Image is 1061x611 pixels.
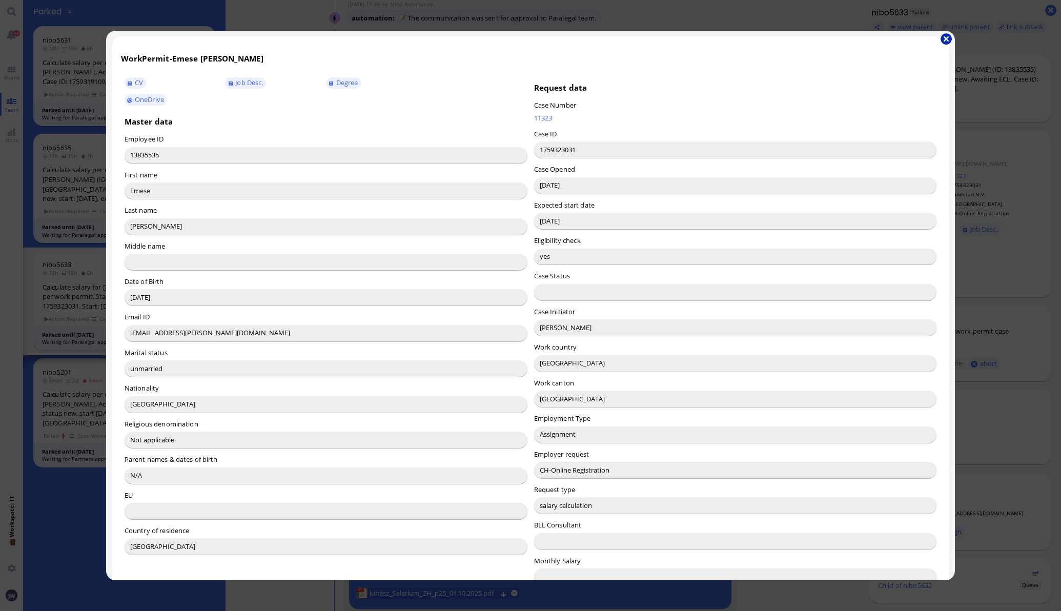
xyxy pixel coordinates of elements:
p: If you have any questions or need further assistance, please let me know. [8,59,372,70]
label: Marital status [125,348,168,357]
span: CV [135,78,143,87]
span: Emese [172,53,198,64]
p: I hope this message finds you well. I'm writing to let you know that your requested salary calcul... [8,29,372,52]
span: [PERSON_NAME] [200,53,264,64]
label: Country of residence [125,526,190,535]
label: Parent names & dates of birth [125,455,218,464]
label: Work canton [534,378,574,388]
label: Case Initiator [534,307,576,316]
label: Last name [125,206,157,215]
a: OneDrive [125,94,167,106]
label: Date of Birth [125,277,164,286]
p: Best regards, [8,78,372,89]
label: Middle name [125,241,165,251]
label: Case ID [534,129,557,138]
h3: Request data [534,83,937,93]
label: Request type [534,485,576,494]
label: Employer request [534,450,589,459]
label: Eligibility check [534,236,581,245]
label: Case Number [534,100,576,110]
h3: Master data [125,116,527,127]
span: Degree [336,78,358,87]
label: Employee ID [125,134,164,144]
a: CV [125,77,146,89]
a: 11323 [534,113,713,123]
label: Religious denomination [125,419,198,429]
label: Expected start date [534,200,595,210]
label: Email ID [125,312,150,321]
span: Job Desc. [235,78,263,87]
label: EU [125,491,133,500]
label: Nationality [125,383,159,393]
label: Case Status [534,271,570,280]
label: Case Opened [534,165,575,174]
span: WorkPermit [121,53,169,64]
label: Monthly Salary [534,556,581,565]
a: Job Desc. [225,77,266,89]
p: Dear [PERSON_NAME], [8,10,372,22]
body: Rich Text Area. Press ALT-0 for help. [8,10,372,89]
a: Degree [326,77,361,89]
label: Employment Type [534,414,591,423]
label: BLL Consultant [534,520,582,529]
h3: - [121,53,940,64]
label: First name [125,170,157,179]
label: Work country [534,342,577,352]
